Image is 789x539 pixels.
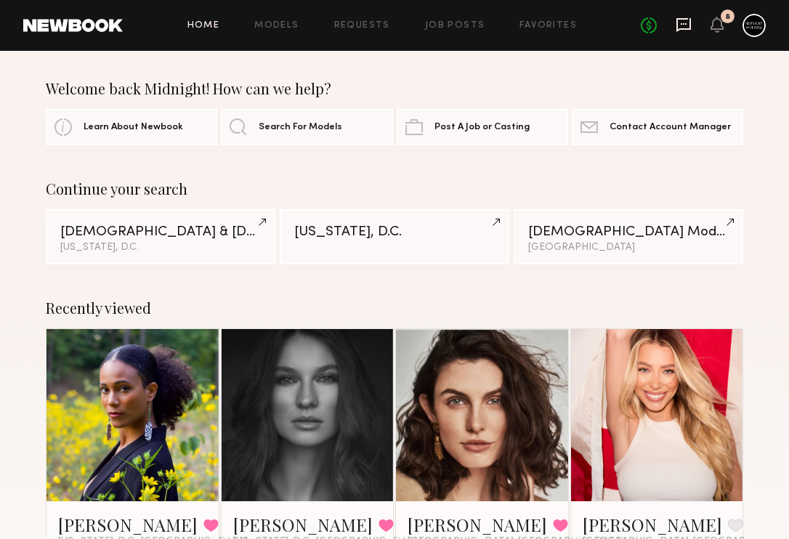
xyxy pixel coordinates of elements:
a: [US_STATE], D.C. [280,209,509,264]
span: Search For Models [259,123,342,132]
a: Search For Models [221,109,392,145]
span: Contact Account Manager [610,123,731,132]
a: [PERSON_NAME] [58,513,198,536]
a: Models [254,21,299,31]
a: [PERSON_NAME] [583,513,722,536]
div: Continue your search [46,180,743,198]
a: Contact Account Manager [572,109,743,145]
a: Requests [334,21,390,31]
a: Post A Job or Casting [397,109,568,145]
span: Learn About Newbook [84,123,183,132]
a: [PERSON_NAME] [408,513,547,536]
a: Job Posts [425,21,485,31]
div: [DEMOGRAPHIC_DATA] Models [528,225,729,239]
div: [US_STATE], D.C. [60,243,261,253]
a: Home [187,21,220,31]
div: [US_STATE], D.C. [294,225,495,239]
span: Post A Job or Casting [434,123,530,132]
a: Learn About Newbook [46,109,217,145]
a: Favorites [519,21,577,31]
a: [PERSON_NAME] [233,513,373,536]
div: 8 [725,13,730,21]
a: [DEMOGRAPHIC_DATA] Models[GEOGRAPHIC_DATA] [514,209,743,264]
div: [DEMOGRAPHIC_DATA] & [DEMOGRAPHIC_DATA] Models [60,225,261,239]
div: Welcome back Midnight! How can we help? [46,80,743,97]
a: [DEMOGRAPHIC_DATA] & [DEMOGRAPHIC_DATA] Models[US_STATE], D.C. [46,209,275,264]
div: [GEOGRAPHIC_DATA] [528,243,729,253]
div: Recently viewed [46,299,743,317]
